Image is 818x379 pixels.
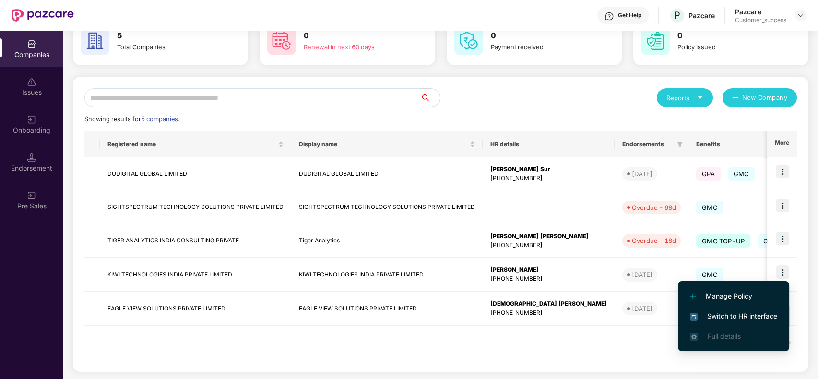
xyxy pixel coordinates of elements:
[690,294,696,299] img: svg+xml;base64,PHN2ZyB4bWxucz0iaHR0cDovL3d3dy53My5vcmcvMjAwMC9zdmciIHdpZHRoPSIxMi4yMDEiIGhlaWdodD...
[490,232,607,241] div: [PERSON_NAME] [PERSON_NAME]
[27,39,36,49] img: svg+xml;base64,PHN2ZyBpZD0iQ29tcGFuaWVzIiB4bWxucz0iaHR0cDovL3d3dy53My5vcmcvMjAwMC9zdmciIHdpZHRoPS...
[632,304,652,313] div: [DATE]
[696,268,723,281] span: GMC
[420,88,440,107] button: search
[776,199,789,212] img: icon
[100,131,291,157] th: Registered name
[622,140,673,148] span: Endorsements
[776,265,789,279] img: icon
[267,26,296,55] img: svg+xml;base64,PHN2ZyB4bWxucz0iaHR0cDovL3d3dy53My5vcmcvMjAwMC9zdmciIHdpZHRoPSI2MCIgaGVpZ2h0PSI2MC...
[304,42,408,52] div: Renewal in next 60 days
[797,11,805,19] img: svg+xml;base64,PHN2ZyBpZD0iRHJvcGRvd24tMzJ4MzIiIHhtbG5zPSJodHRwOi8vd3d3LnczLm9yZy8yMDAwL3N2ZyIgd2...
[27,77,36,87] img: svg+xml;base64,PHN2ZyBpZD0iSXNzdWVzX2Rpc2FibGVkIiB4bWxucz0iaHR0cDovL3d3dy53My5vcmcvMjAwMC9zdmciIH...
[618,11,641,19] div: Get Help
[490,309,607,318] div: [PHONE_NUMBER]
[632,169,652,179] div: [DATE]
[605,11,614,21] img: svg+xml;base64,PHN2ZyBpZD0iSGVscC0zMngzMiIgeG1sbnM9Imh0dHA6Ly93d3cudzMub3JnLzIwMDAvc3ZnIiB3aWR0aD...
[107,140,276,148] span: Registered name
[728,167,755,181] span: GMC
[690,291,777,301] span: Manage Policy
[491,30,595,42] h3: 0
[632,270,652,279] div: [DATE]
[735,16,786,24] div: Customer_success
[291,131,483,157] th: Display name
[81,26,109,55] img: svg+xml;base64,PHN2ZyB4bWxucz0iaHR0cDovL3d3dy53My5vcmcvMjAwMC9zdmciIHdpZHRoPSI2MCIgaGVpZ2h0PSI2MC...
[697,94,703,101] span: caret-down
[100,258,291,292] td: KIWI TECHNOLOGIES INDIA PRIVATE LIMITED
[291,157,483,191] td: DUDIGITAL GLOBAL LIMITED
[12,9,74,22] img: New Pazcare Logo
[291,292,483,326] td: EAGLE VIEW SOLUTIONS PRIVATE LIMITED
[117,30,221,42] h3: 5
[735,7,786,16] div: Pazcare
[674,10,680,21] span: P
[776,232,789,245] img: icon
[491,42,595,52] div: Payment received
[641,26,670,55] img: svg+xml;base64,PHN2ZyB4bWxucz0iaHR0cDovL3d3dy53My5vcmcvMjAwMC9zdmciIHdpZHRoPSI2MCIgaGVpZ2h0PSI2MC...
[27,115,36,125] img: svg+xml;base64,PHN2ZyB3aWR0aD0iMjAiIGhlaWdodD0iMjAiIHZpZXdCb3g9IjAgMCAyMCAyMCIgZmlsbD0ibm9uZSIgeG...
[420,94,440,102] span: search
[690,333,698,341] img: svg+xml;base64,PHN2ZyB4bWxucz0iaHR0cDovL3d3dy53My5vcmcvMjAwMC9zdmciIHdpZHRoPSIxNi4zNjMiIGhlaWdodD...
[677,30,782,42] h3: 0
[490,165,607,174] div: [PERSON_NAME] Sur
[27,191,36,200] img: svg+xml;base64,PHN2ZyB3aWR0aD0iMjAiIGhlaWdodD0iMjAiIHZpZXdCb3g9IjAgMCAyMCAyMCIgZmlsbD0ibm9uZSIgeG...
[632,236,676,245] div: Overdue - 18d
[27,153,36,162] img: svg+xml;base64,PHN2ZyB3aWR0aD0iMTQuNSIgaGVpZ2h0PSIxNC41IiB2aWV3Qm94PSIwIDAgMTYgMTYiIGZpbGw9Im5vbm...
[677,42,782,52] div: Policy issued
[742,93,788,103] span: New Company
[632,203,676,212] div: Overdue - 68d
[299,140,468,148] span: Display name
[483,131,615,157] th: HR details
[100,224,291,258] td: TIGER ANALYTICS INDIA CONSULTING PRIVATE
[732,94,738,102] span: plus
[117,42,221,52] div: Total Companies
[291,258,483,292] td: KIWI TECHNOLOGIES INDIA PRIVATE LIMITED
[696,201,723,214] span: GMC
[696,234,750,248] span: GMC TOP-UP
[723,88,797,107] button: plusNew Company
[100,157,291,191] td: DUDIGITAL GLOBAL LIMITED
[291,191,483,224] td: SIGHTSPECTRUM TECHNOLOGY SOLUTIONS PRIVATE LIMITED
[141,115,179,123] span: 5 companies.
[758,234,782,248] span: OPD
[677,141,683,147] span: filter
[675,138,685,150] span: filter
[666,93,703,103] div: Reports
[490,174,607,183] div: [PHONE_NUMBER]
[454,26,483,55] img: svg+xml;base64,PHN2ZyB4bWxucz0iaHR0cDovL3d3dy53My5vcmcvMjAwMC9zdmciIHdpZHRoPSI2MCIgaGVpZ2h0PSI2MC...
[100,191,291,224] td: SIGHTSPECTRUM TECHNOLOGY SOLUTIONS PRIVATE LIMITED
[708,332,741,340] span: Full details
[690,313,698,321] img: svg+xml;base64,PHN2ZyB4bWxucz0iaHR0cDovL3d3dy53My5vcmcvMjAwMC9zdmciIHdpZHRoPSIxNiIgaGVpZ2h0PSIxNi...
[776,165,789,178] img: icon
[304,30,408,42] h3: 0
[490,265,607,275] div: [PERSON_NAME]
[84,115,179,123] span: Showing results for
[490,299,607,309] div: [DEMOGRAPHIC_DATA] [PERSON_NAME]
[696,167,721,181] span: GPA
[100,292,291,326] td: EAGLE VIEW SOLUTIONS PRIVATE LIMITED
[490,275,607,284] div: [PHONE_NUMBER]
[688,11,715,20] div: Pazcare
[291,224,483,258] td: Tiger Analytics
[490,241,607,250] div: [PHONE_NUMBER]
[690,311,777,322] span: Switch to HR interface
[767,131,797,157] th: More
